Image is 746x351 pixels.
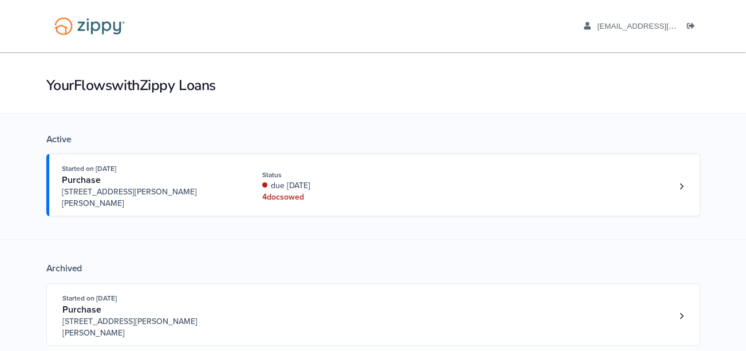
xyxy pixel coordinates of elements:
div: Active [46,134,700,145]
a: edit profile [584,22,729,33]
a: Log out [687,22,700,33]
span: [STREET_ADDRESS][PERSON_NAME][PERSON_NAME] [62,316,237,339]
a: Loan number 3844698 [673,307,690,325]
span: andcook84@outlook.com [597,22,728,30]
span: Purchase [62,304,101,315]
img: Logo [47,11,132,41]
a: Loan number 4201219 [673,178,690,195]
div: Status [262,170,415,180]
div: 4 doc s owed [262,192,415,203]
span: [STREET_ADDRESS][PERSON_NAME][PERSON_NAME] [62,186,236,209]
a: Open loan 4201219 [46,154,700,216]
div: due [DATE] [262,180,415,192]
a: Open loan 3844698 [46,283,700,346]
span: Started on [DATE] [62,294,117,302]
span: Purchase [62,174,101,186]
span: Started on [DATE] [62,165,116,173]
div: Archived [46,263,700,274]
h1: Your Flows with Zippy Loans [46,76,700,95]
